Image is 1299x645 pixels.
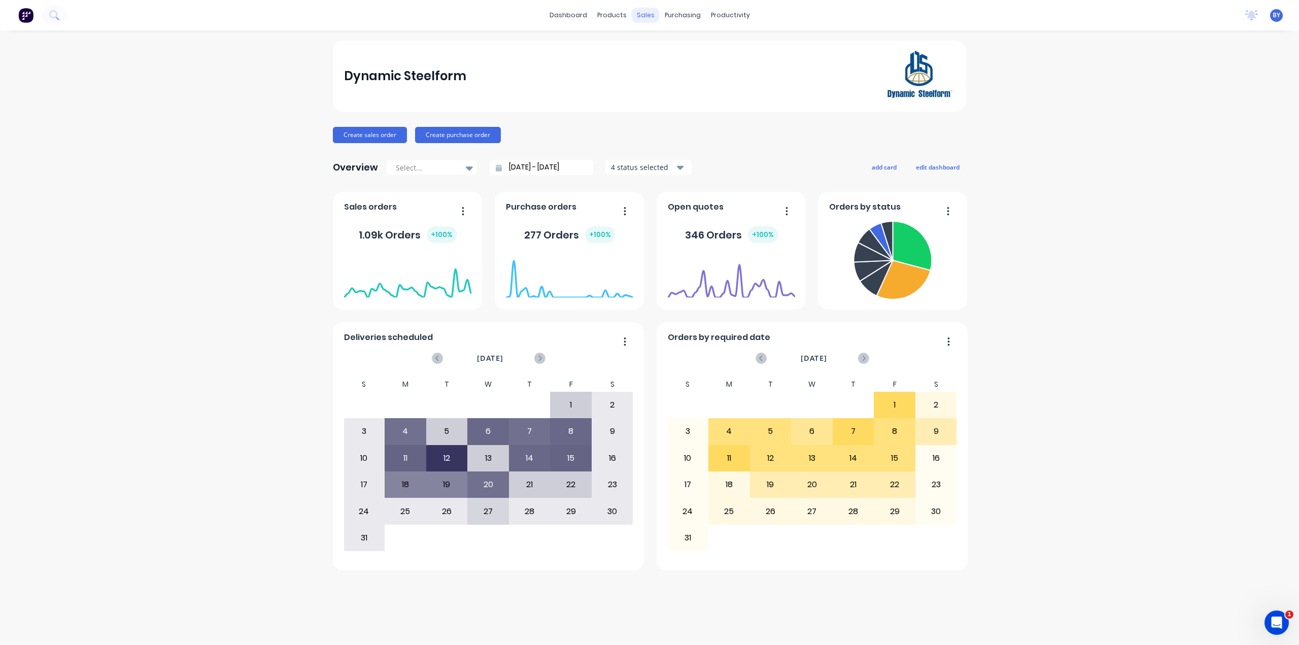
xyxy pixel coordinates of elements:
[748,226,778,243] div: + 100 %
[427,446,467,471] div: 12
[909,160,966,174] button: edit dashboard
[544,8,592,23] a: dashboard
[592,8,632,23] div: products
[333,127,407,143] button: Create sales order
[916,472,956,497] div: 23
[874,472,915,497] div: 22
[792,446,832,471] div: 13
[874,498,915,524] div: 29
[801,353,827,364] span: [DATE]
[592,419,633,444] div: 9
[884,41,955,112] img: Dynamic Steelform
[833,498,874,524] div: 28
[611,162,675,173] div: 4 status selected
[18,8,33,23] img: Factory
[344,525,385,551] div: 31
[667,377,709,392] div: S
[385,419,426,444] div: 4
[709,498,749,524] div: 25
[865,160,903,174] button: add card
[660,8,706,23] div: purchasing
[477,353,503,364] span: [DATE]
[833,446,874,471] div: 14
[468,472,508,497] div: 20
[668,472,708,497] div: 17
[344,201,397,213] span: Sales orders
[344,377,385,392] div: S
[709,472,749,497] div: 18
[1264,610,1289,635] iframe: Intercom live chat
[426,377,468,392] div: T
[792,472,832,497] div: 20
[506,201,576,213] span: Purchase orders
[874,446,915,471] div: 15
[551,472,591,497] div: 22
[833,472,874,497] div: 21
[668,331,770,344] span: Orders by required date
[551,498,591,524] div: 29
[668,446,708,471] div: 10
[509,446,550,471] div: 14
[874,377,915,392] div: F
[685,226,778,243] div: 346 Orders
[427,472,467,497] div: 19
[916,446,956,471] div: 16
[467,377,509,392] div: W
[551,419,591,444] div: 8
[709,446,749,471] div: 11
[468,446,508,471] div: 13
[668,498,708,524] div: 24
[427,226,457,243] div: + 100 %
[792,498,832,524] div: 27
[750,446,791,471] div: 12
[592,498,633,524] div: 30
[750,419,791,444] div: 5
[427,419,467,444] div: 5
[1285,610,1293,619] span: 1
[468,419,508,444] div: 6
[585,226,615,243] div: + 100 %
[509,498,550,524] div: 28
[750,472,791,497] div: 19
[750,377,792,392] div: T
[668,201,724,213] span: Open quotes
[344,472,385,497] div: 17
[605,160,692,175] button: 4 status selected
[509,472,550,497] div: 21
[592,392,633,418] div: 2
[385,446,426,471] div: 11
[750,498,791,524] div: 26
[344,331,433,344] span: Deliveries scheduled
[551,446,591,471] div: 15
[916,419,956,444] div: 9
[915,377,957,392] div: S
[385,498,426,524] div: 25
[524,226,615,243] div: 277 Orders
[592,377,633,392] div: S
[550,377,592,392] div: F
[833,377,874,392] div: T
[1273,11,1280,20] span: BY
[592,472,633,497] div: 23
[385,377,426,392] div: M
[344,498,385,524] div: 24
[916,498,956,524] div: 30
[551,392,591,418] div: 1
[344,446,385,471] div: 10
[344,419,385,444] div: 3
[874,392,915,418] div: 1
[792,419,832,444] div: 6
[791,377,833,392] div: W
[916,392,956,418] div: 2
[468,498,508,524] div: 27
[592,446,633,471] div: 16
[427,498,467,524] div: 26
[385,472,426,497] div: 18
[706,8,755,23] div: productivity
[709,419,749,444] div: 4
[708,377,750,392] div: M
[632,8,660,23] div: sales
[668,525,708,551] div: 31
[344,66,466,86] div: Dynamic Steelform
[668,419,708,444] div: 3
